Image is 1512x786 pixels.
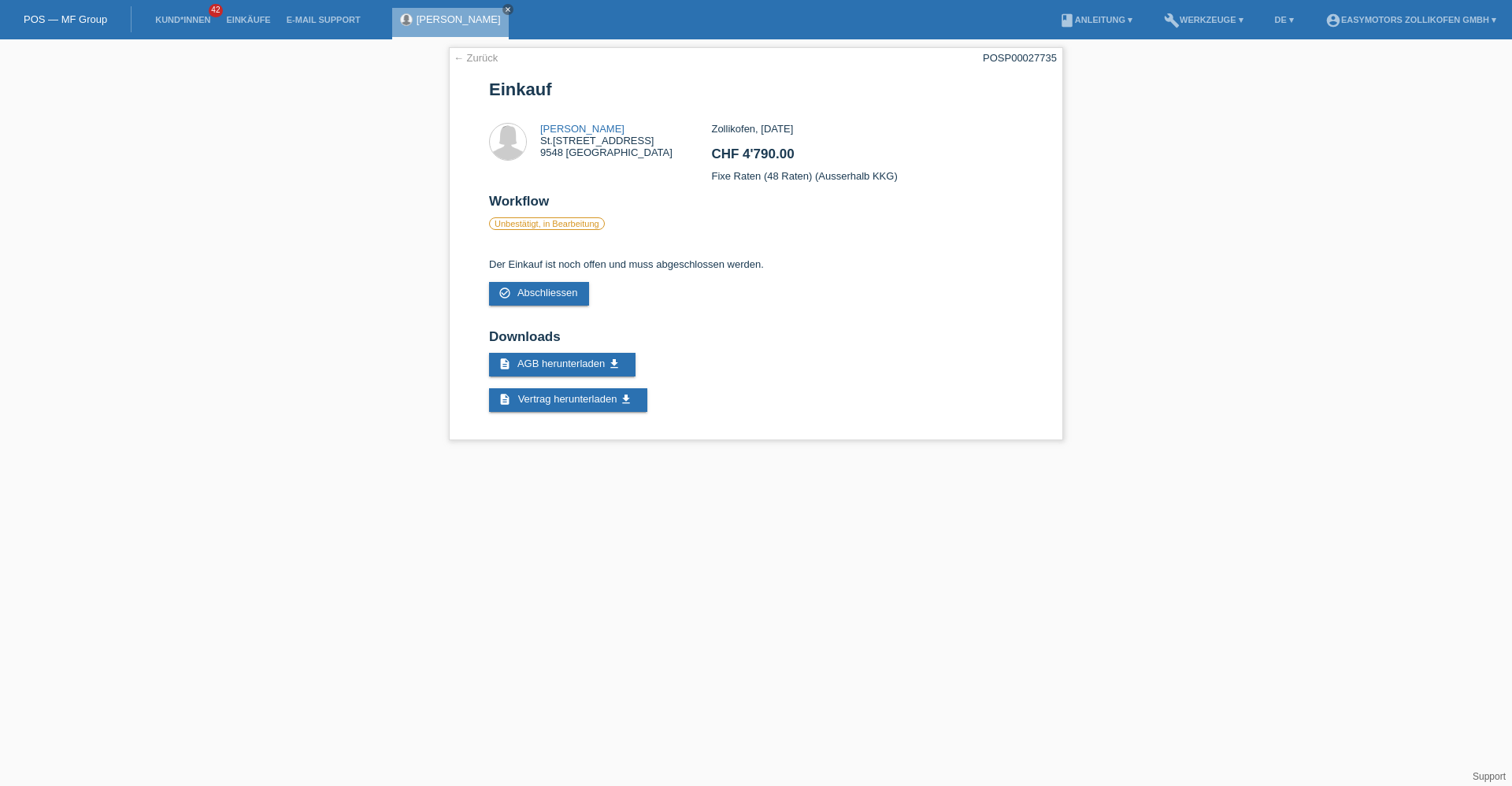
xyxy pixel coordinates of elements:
i: close [504,6,512,13]
p: Der Einkauf ist noch offen und muss abgeschlossen werden. [489,258,1023,270]
a: close [502,4,513,15]
a: Einkäufe [218,15,278,24]
a: account_circleEasymotors Zollikofen GmbH ▾ [1317,15,1504,24]
a: [PERSON_NAME] [417,13,501,25]
a: [PERSON_NAME] [540,123,624,135]
a: Support [1473,771,1506,782]
h1: Einkauf [489,80,1023,99]
a: POS — MF Group [24,13,107,25]
span: AGB herunterladen [517,358,605,369]
a: bookAnleitung ▾ [1051,15,1140,24]
a: DE ▾ [1267,15,1302,24]
a: description Vertrag herunterladen get_app [489,388,647,412]
div: POSP00027735 [983,52,1057,64]
i: check_circle_outline [498,287,511,299]
h2: Workflow [489,194,1023,217]
i: account_circle [1325,13,1341,28]
label: Unbestätigt, in Bearbeitung [489,217,605,230]
div: Zollikofen, [DATE] Fixe Raten (48 Raten) (Ausserhalb KKG) [711,123,1022,194]
i: get_app [608,358,621,370]
i: book [1059,13,1075,28]
a: Kund*innen [147,15,218,24]
i: get_app [620,393,632,406]
i: description [498,358,511,370]
a: description AGB herunterladen get_app [489,353,636,376]
a: check_circle_outline Abschliessen [489,282,589,306]
h2: CHF 4'790.00 [711,146,1022,170]
h2: Downloads [489,329,1023,353]
a: E-Mail Support [279,15,369,24]
a: ← Zurück [454,52,498,64]
i: build [1164,13,1180,28]
span: Vertrag herunterladen [518,393,617,405]
div: St.[STREET_ADDRESS] 9548 [GEOGRAPHIC_DATA] [540,123,673,158]
i: description [498,393,511,406]
span: Abschliessen [517,287,578,298]
span: 42 [209,4,223,17]
a: buildWerkzeuge ▾ [1156,15,1251,24]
